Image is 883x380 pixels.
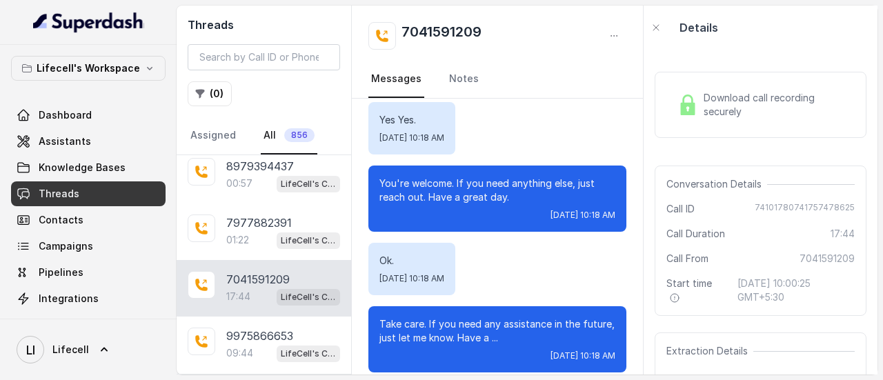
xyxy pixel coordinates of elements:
[679,19,718,36] p: Details
[39,213,83,227] span: Contacts
[550,210,615,221] span: [DATE] 10:18 AM
[401,22,482,50] h2: 7041591209
[368,61,626,98] nav: Tabs
[39,292,99,306] span: Integrations
[379,273,444,284] span: [DATE] 10:18 AM
[226,346,253,360] p: 09:44
[446,61,482,98] a: Notes
[379,177,615,204] p: You're welcome. If you need anything else, just reach out. Have a great day.
[39,161,126,174] span: Knowledge Bases
[677,94,698,115] img: Lock Icon
[39,134,91,148] span: Assistants
[704,91,849,119] span: Download call recording securely
[188,17,340,33] h2: Threads
[11,56,166,81] button: Lifecell's Workspace
[281,347,336,361] p: LifeCell's Call Assistant
[39,108,92,122] span: Dashboard
[226,158,294,174] p: 8979394437
[11,234,166,259] a: Campaigns
[666,177,767,191] span: Conversation Details
[188,44,340,70] input: Search by Call ID or Phone Number
[39,187,79,201] span: Threads
[226,271,290,288] p: 7041591209
[379,254,444,268] p: Ok.
[226,214,292,231] p: 7977882391
[368,61,424,98] a: Messages
[550,350,615,361] span: [DATE] 10:18 AM
[39,239,93,253] span: Campaigns
[281,290,336,304] p: LifeCell's Call Assistant
[281,234,336,248] p: LifeCell's Call Assistant
[666,277,726,304] span: Start time
[379,317,615,345] p: Take care. If you need any assistance in the future, just let me know. Have a ...
[666,227,725,241] span: Call Duration
[11,286,166,311] a: Integrations
[226,177,252,190] p: 00:57
[11,260,166,285] a: Pipelines
[52,343,89,357] span: Lifecell
[11,129,166,154] a: Assistants
[11,330,166,369] a: Lifecell
[737,277,855,304] span: [DATE] 10:00:25 GMT+5:30
[37,60,140,77] p: Lifecell's Workspace
[11,181,166,206] a: Threads
[26,343,35,357] text: LI
[226,233,249,247] p: 01:22
[11,155,166,180] a: Knowledge Bases
[281,177,336,191] p: LifeCell's Call Assistant
[39,266,83,279] span: Pipelines
[188,117,340,154] nav: Tabs
[226,290,250,303] p: 17:44
[379,113,444,127] p: Yes Yes.
[11,312,166,337] a: API Settings
[666,252,708,266] span: Call From
[666,202,695,216] span: Call ID
[666,344,753,358] span: Extraction Details
[831,227,855,241] span: 17:44
[11,208,166,232] a: Contacts
[226,328,293,344] p: 9975866653
[800,252,855,266] span: 7041591209
[379,132,444,143] span: [DATE] 10:18 AM
[284,128,315,142] span: 856
[188,81,232,106] button: (0)
[261,117,317,154] a: All856
[33,11,144,33] img: light.svg
[188,117,239,154] a: Assigned
[755,202,855,216] span: 74101780741757478625
[11,103,166,128] a: Dashboard
[39,318,99,332] span: API Settings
